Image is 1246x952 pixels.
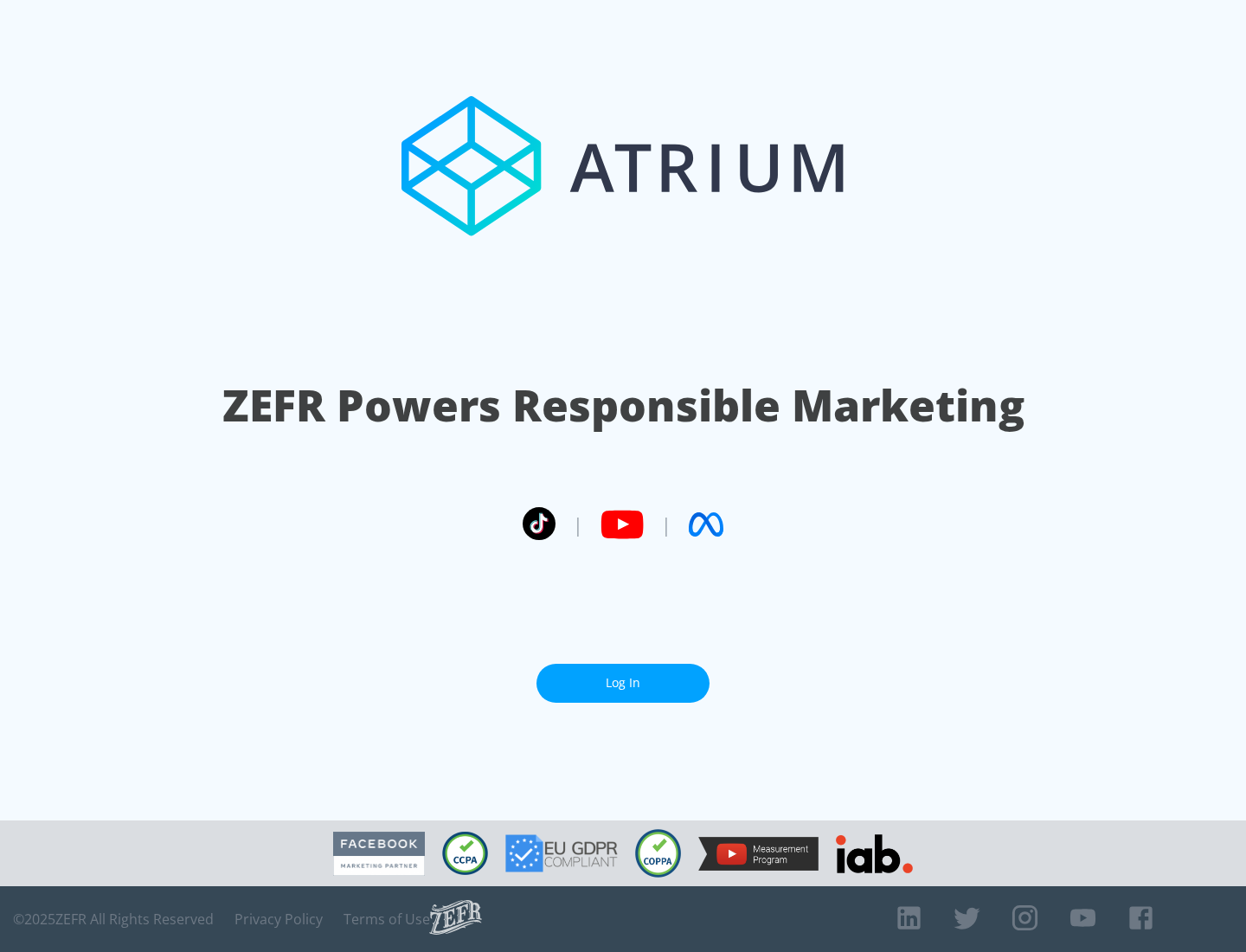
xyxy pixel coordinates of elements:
img: GDPR Compliant [505,834,618,872]
img: CCPA Compliant [442,832,488,875]
span: © 2025 ZEFR All Rights Reserved [13,910,214,928]
a: Terms of Use [344,910,430,928]
span: | [661,511,671,537]
img: YouTube Measurement Program [698,837,819,871]
img: IAB [836,834,913,873]
a: Privacy Policy [234,910,323,928]
h1: ZEFR Powers Responsible Marketing [222,376,1024,435]
img: COPPA Compliant [635,829,681,878]
a: Log In [536,664,710,703]
img: Facebook Marketing Partner [333,832,425,876]
span: | [573,511,583,537]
